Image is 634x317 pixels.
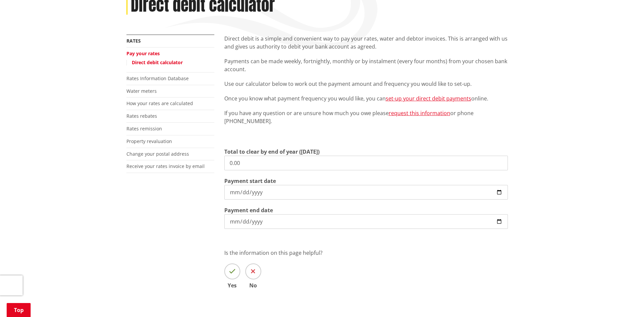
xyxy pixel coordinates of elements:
span: No [245,283,261,288]
label: Payment end date [224,206,273,214]
a: Rates remission [126,125,162,132]
a: Receive your rates invoice by email [126,163,205,169]
a: Change your postal address [126,151,189,157]
a: set-up your direct debit payments [386,95,471,102]
p: If you have any question or are unsure how much you owe please or phone [PHONE_NUMBER]. [224,109,508,125]
p: Direct debit is a simple and convenient way to pay your rates, water and debtor invoices. This is... [224,35,508,51]
a: Direct debit calculator [132,59,183,66]
p: Use our calculator below to work out the payment amount and frequency you would like to set-up. [224,80,508,88]
p: Payments can be made weekly, fortnightly, monthly or by instalment (every four months) from your ... [224,57,508,73]
a: Top [7,303,31,317]
a: Rates Information Database [126,75,189,81]
a: request this information [389,109,450,117]
a: How your rates are calculated [126,100,193,106]
a: Rates [126,38,141,44]
iframe: Messenger Launcher [603,289,627,313]
label: Total to clear by end of year ([DATE]) [224,148,319,156]
span: Yes [224,283,240,288]
p: Once you know what payment frequency you would like, you can online. [224,94,508,102]
a: Rates rebates [126,113,157,119]
a: Water meters [126,88,157,94]
a: Pay your rates [126,50,160,57]
a: Property revaluation [126,138,172,144]
label: Payment start date [224,177,276,185]
p: Is the information on this page helpful? [224,249,508,257]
